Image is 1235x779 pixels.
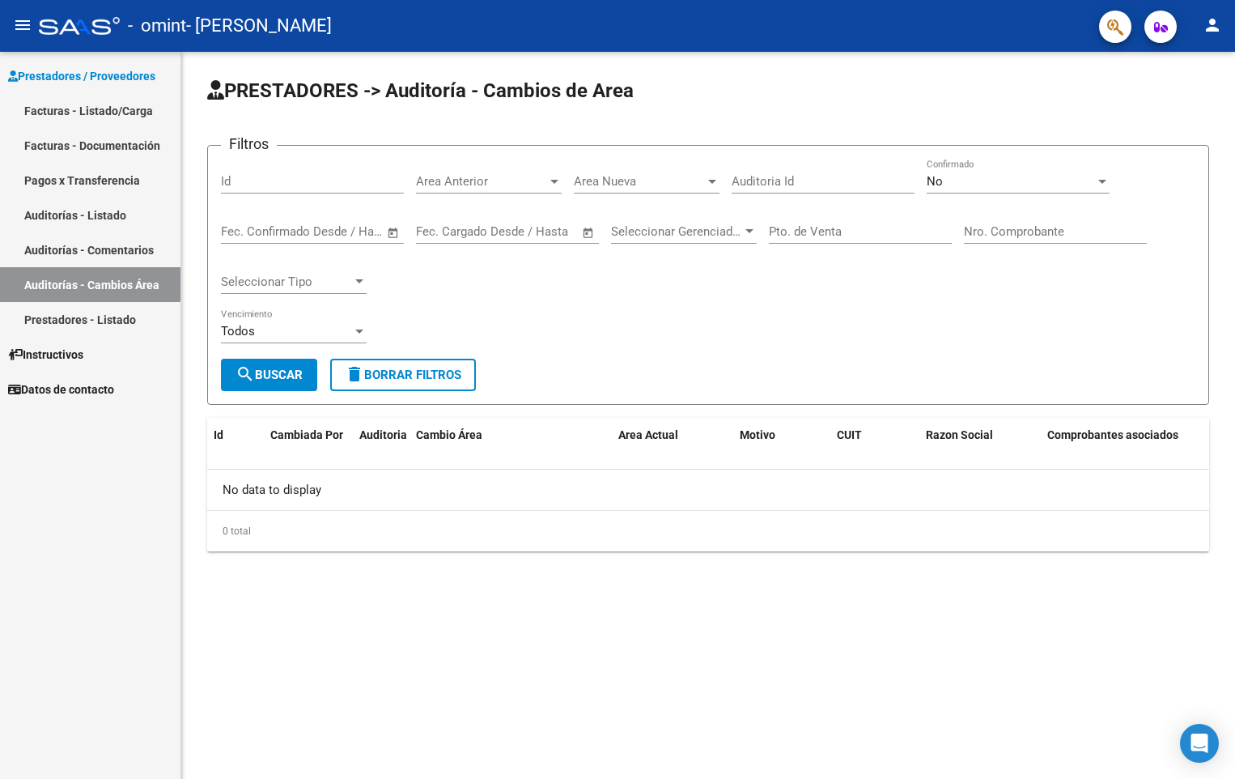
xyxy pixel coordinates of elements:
[359,428,407,441] span: Auditoria
[8,381,114,398] span: Datos de contacto
[919,418,1041,489] datatable-header-cell: Razon Social
[416,428,482,441] span: Cambio Área
[384,223,403,242] button: Open calendar
[1047,428,1178,441] span: Comprobantes asociados
[186,8,332,44] span: - [PERSON_NAME]
[264,418,353,489] datatable-header-cell: Cambiada Por
[288,224,367,239] input: End date
[1203,15,1222,35] mat-icon: person
[236,364,255,384] mat-icon: search
[8,67,155,85] span: Prestadores / Proveedores
[270,428,343,441] span: Cambiada Por
[579,223,598,242] button: Open calendar
[926,428,993,441] span: Razon Social
[416,174,547,189] span: Area Anterior
[207,470,1209,510] div: No data to display
[221,324,255,338] span: Todos
[8,346,83,364] span: Instructivos
[830,418,919,489] datatable-header-cell: CUIT
[207,79,634,102] span: PRESTADORES -> Auditoría - Cambios de Area
[330,359,476,391] button: Borrar Filtros
[612,418,733,489] datatable-header-cell: Area Actual
[221,359,317,391] button: Buscar
[483,224,562,239] input: End date
[13,15,32,35] mat-icon: menu
[927,174,943,189] span: No
[345,368,461,382] span: Borrar Filtros
[221,133,277,155] h3: Filtros
[1180,724,1219,763] div: Open Intercom Messenger
[128,8,186,44] span: - omint
[353,418,410,489] datatable-header-cell: Auditoria
[574,174,705,189] span: Area Nueva
[618,428,678,441] span: Area Actual
[214,428,223,441] span: Id
[740,428,775,441] span: Motivo
[837,428,862,441] span: CUIT
[611,224,742,239] span: Seleccionar Gerenciador
[207,418,264,489] datatable-header-cell: Id
[221,275,352,289] span: Seleccionar Tipo
[416,224,469,239] input: Start date
[236,368,303,382] span: Buscar
[221,224,274,239] input: Start date
[207,511,1209,551] div: 0 total
[410,418,612,489] datatable-header-cell: Cambio Área
[733,418,830,489] datatable-header-cell: Motivo
[345,364,364,384] mat-icon: delete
